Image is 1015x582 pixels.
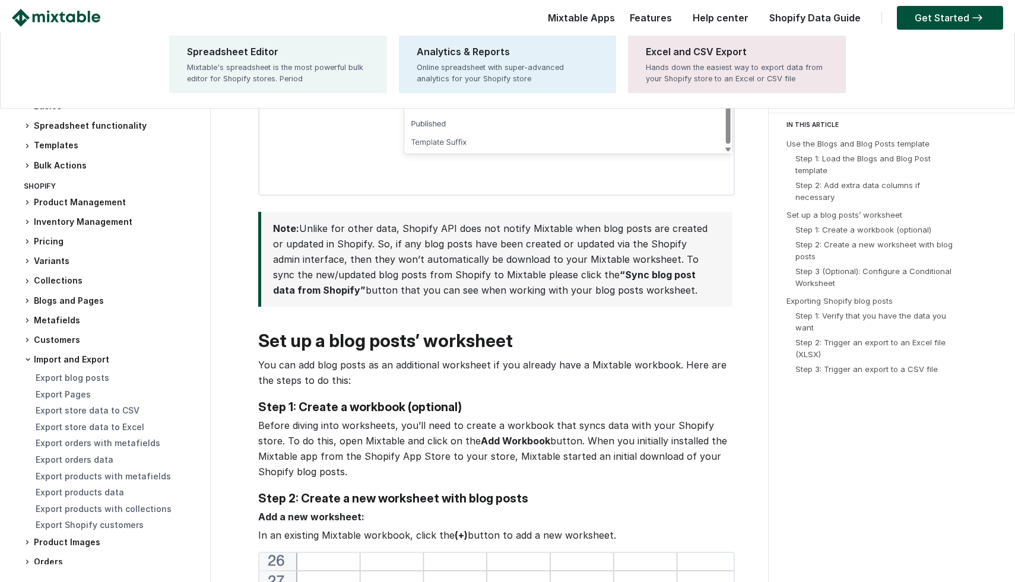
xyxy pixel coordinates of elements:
h3: Product Management [24,196,198,209]
a: Shopify Data Guide [763,12,867,24]
h3: Metafields [24,314,198,327]
h3: Collections [24,275,198,287]
a: Step 1: Create a workbook (optional) [795,225,931,234]
a: Step 1: Verify that you have the data you want [795,311,946,332]
h3: Import and Export [24,354,198,365]
h3: Product Images [24,536,198,549]
a: Export products data [36,487,124,497]
strong: (+) [455,529,468,541]
h3: Bulk Actions [24,160,198,172]
h3: Templates [24,139,198,152]
div: IN THIS ARTICLE [786,119,1005,130]
a: Spreadsheet Editor Mixtable's spreadsheet is the most powerful bulk editor for Shopify stores. Pe... [169,36,387,93]
strong: Note: [273,222,299,234]
img: Mixtable logo [12,9,100,27]
div: Mixtable's spreadsheet is the most powerful bulk editor for Shopify stores. Period [187,62,369,84]
div: Online spreadsheet with super-advanced analytics for your Shopify store [417,62,599,84]
a: Export products with metafields [36,471,171,481]
a: Step 3: Trigger an export to a CSV file [795,364,938,374]
h3: Step 1: Create a workbook (optional) [258,400,732,415]
a: Step 1: Load the Blogs and Blog Post template [795,154,931,175]
a: Export Shopify customers [36,520,144,530]
a: Features [624,12,678,24]
a: Step 2: Create a new worksheet with blog posts [795,240,953,261]
a: Export store data to CSV [36,405,139,415]
div: Spreadsheet Editor [187,44,369,59]
a: Export Pages [36,389,91,399]
p: Before diving into worksheets, you’ll need to create a workbook that syncs data with your Shopify... [258,418,732,479]
a: Get Started [897,6,1003,30]
a: Set up a blog posts’ worksheet [786,210,902,220]
h3: Pricing [24,236,198,248]
a: Export store data to Excel [36,422,144,432]
h2: Set up a blog posts’ worksheet [258,330,732,351]
a: Step 2: Add extra data columns if necessary [795,180,920,202]
a: Export blog posts [36,373,109,383]
div: Analytics & Reports [417,44,599,59]
img: arrow-right.svg [969,14,985,21]
h3: Blogs and Pages [24,295,198,307]
h3: Inventory Management [24,216,198,228]
div: Hands down the easiest way to export data from your Shopify store to an Excel or CSV file [646,62,828,84]
p: Unlike for other data, Shopify API does not notify Mixtable when blog posts are created or update... [273,221,715,298]
a: Help center [687,12,754,24]
h3: Customers [24,334,198,346]
p: In an existing Mixtable workbook, click the button to add a new worksheet. [258,527,732,543]
a: Analytics & Reports Online spreadsheet with super-advanced analytics for your Shopify store [399,36,617,93]
div: Shopify [24,179,198,196]
h3: Step 2: Create a new worksheet with blog posts [258,491,732,506]
strong: Add Workbook [481,435,550,447]
a: Export orders with metafields [36,438,160,448]
strong: “Sync blog post data from Shopify” [273,269,696,296]
a: Step 3 (Optional): Configure a Conditional Worksheet [795,266,951,288]
a: Export products with collections [36,504,172,514]
strong: Add а new worksheet: [258,511,364,523]
div: Mixtable Apps [542,9,615,33]
h3: Variants [24,255,198,268]
a: Step 2: Trigger an export to an Excel file (XLSX) [795,338,946,359]
h3: Spreadsheet functionality [24,120,198,132]
a: Export orders data [36,454,113,465]
a: Excel and CSV Export Hands down the easiest way to export data from your Shopify store to an Exce... [628,36,846,93]
a: Use the Blogs and Blog Posts template [786,139,930,148]
h3: Orders [24,556,198,568]
a: Exporting Shopify blog posts [786,296,893,306]
p: You can add blog posts as an additional worksheet if you already have a Mixtable workbook. Here a... [258,357,732,388]
div: Excel and CSV Export [646,44,828,59]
